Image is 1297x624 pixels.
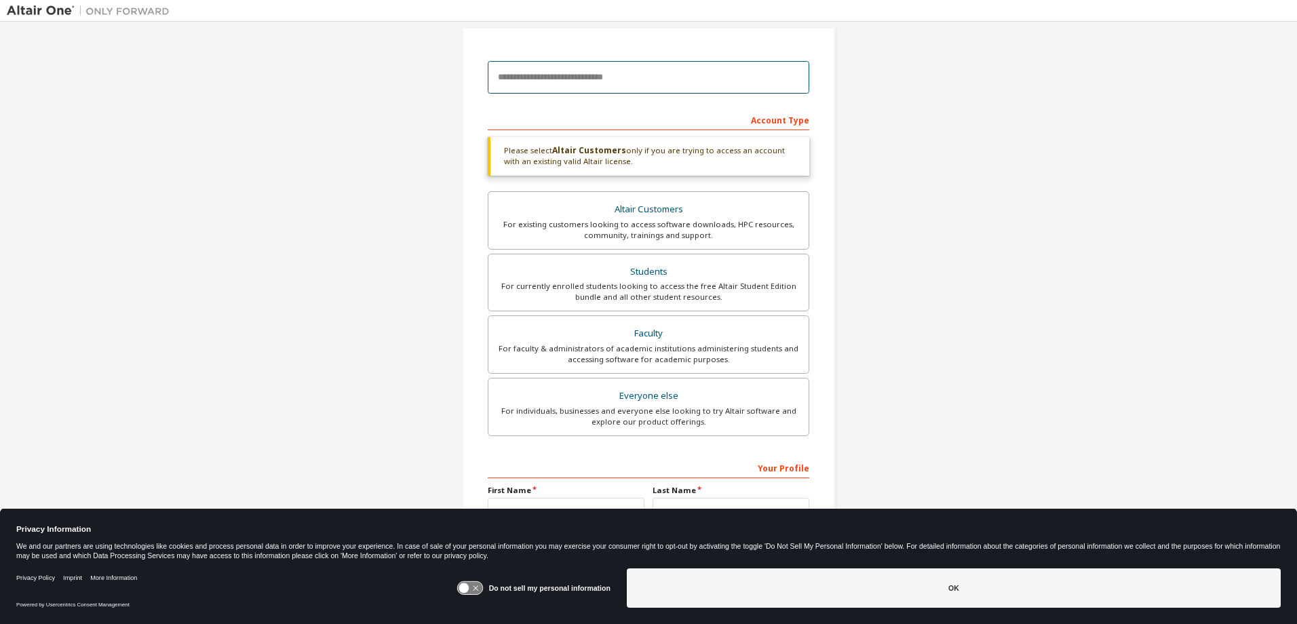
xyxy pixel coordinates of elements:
[497,343,800,365] div: For faculty & administrators of academic institutions administering students and accessing softwa...
[497,387,800,406] div: Everyone else
[497,200,800,219] div: Altair Customers
[488,456,809,478] div: Your Profile
[488,485,644,496] label: First Name
[497,219,800,241] div: For existing customers looking to access software downloads, HPC resources, community, trainings ...
[497,262,800,281] div: Students
[7,4,176,18] img: Altair One
[497,281,800,303] div: For currently enrolled students looking to access the free Altair Student Edition bundle and all ...
[488,109,809,130] div: Account Type
[653,485,809,496] label: Last Name
[497,324,800,343] div: Faculty
[552,144,626,156] b: Altair Customers
[497,406,800,427] div: For individuals, businesses and everyone else looking to try Altair software and explore our prod...
[488,137,809,176] div: Please select only if you are trying to access an account with an existing valid Altair license.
